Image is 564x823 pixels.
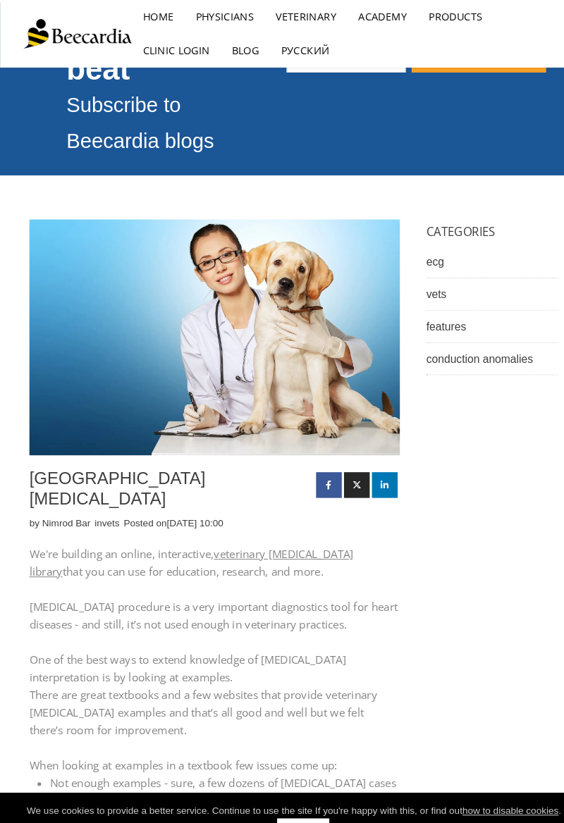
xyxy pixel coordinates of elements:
img: Beecardia [23,18,126,47]
p: There are great textbooks and a few websites that provide veterinary [MEDICAL_DATA] examples and ... [28,658,384,709]
a: how to disable cookies [443,772,536,783]
h1: [GEOGRAPHIC_DATA][MEDICAL_DATA] [28,450,296,488]
li: Not enough examples - sure, a few dozens of [MEDICAL_DATA] cases are very valuable but why not lo... [48,743,384,776]
a: Blog [211,32,259,65]
img: Veterinary ECG Library [28,211,384,438]
a: Nimrod Bar [40,496,87,509]
span: Subscribe to Beecardia blogs [63,90,205,147]
div: We use cookies to provide a better service. Continue to use the site If you're happy with this, o... [25,771,538,785]
p: One of the best ways to extend knowledge of [MEDICAL_DATA] interpretation is by looking at examples. [28,624,384,658]
a: vets [409,267,536,298]
a: conduction anomalies [409,329,536,360]
span: by [28,497,90,507]
p: When looking at examples in a textbook few issues come up: [28,726,384,743]
span: in [91,497,118,507]
a: veterinary [MEDICAL_DATA] library [28,524,339,555]
a: Clinic Login [126,32,211,65]
a: OK [266,785,315,813]
span: Posted on [118,497,214,507]
p: [DATE] 10:00 [160,496,214,509]
p: We're building an online, interactive, that you can use for education, research, and more. [28,523,384,557]
a: ecg [409,236,536,267]
a: Русский [259,32,326,65]
a: features [409,298,536,329]
a: vets [98,496,115,509]
p: [MEDICAL_DATA] procedure is a very important diagnostics tool for heart diseases - and still, it’... [28,574,384,607]
span: CATEGORIES [409,215,475,230]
